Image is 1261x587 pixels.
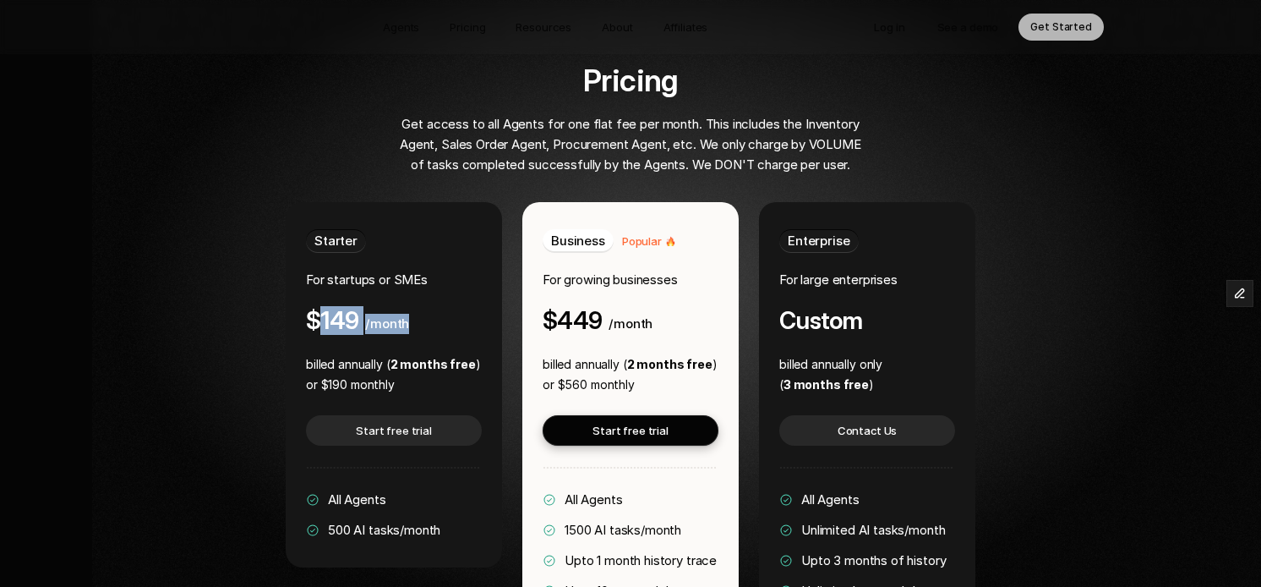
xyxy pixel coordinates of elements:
a: Agents [373,14,429,41]
a: Contact Us [779,415,955,446]
a: See a demo [925,14,1011,41]
span: All Agents [328,491,386,507]
p: or $190 monthly [306,375,481,395]
span: Business [551,233,605,249]
p: Agents [383,19,419,36]
span: Upto 1 month history trace [565,552,717,568]
span: Popular [622,234,662,248]
span: Enterprise [788,233,850,249]
a: Affiliates [653,14,718,41]
a: Resources [505,14,581,41]
a: Start free trial [543,415,718,446]
h4: $149 [306,307,358,334]
h4: Custom [779,307,862,334]
strong: 3 months free [783,377,869,392]
p: billed annually ( ) [543,354,718,375]
span: All Agents [801,491,860,507]
h4: $449 [543,307,602,334]
p: About [602,19,632,36]
h2: Pricing [259,63,1002,97]
button: Edit Framer Content [1227,281,1253,306]
p: ( ) [779,375,882,395]
span: For large enterprises [779,272,898,288]
span: /month [609,315,652,332]
a: Log in [862,14,916,41]
p: Log in [874,19,904,36]
p: billed annually ( ) [306,354,481,375]
p: Resources [516,19,571,36]
p: Pricing [450,19,485,36]
strong: 2 months free [390,357,476,371]
span: Get access to all Agents for one flat fee per month. This includes the Inventory Agent, Sales Ord... [400,116,865,173]
span: For startups or SMEs [306,272,428,288]
span: Starter [314,233,358,249]
a: About [592,14,642,41]
span: Unlimited AI tasks/month [801,522,945,538]
a: Start free trial [306,415,482,446]
p: Contact Us [838,422,898,439]
strong: 2 months free [627,357,712,371]
p: or $560 monthly [543,375,718,395]
a: Pricing [439,14,495,41]
p: Get Started [1030,19,1092,36]
span: 500 AI tasks/month [328,522,440,538]
span: Upto 3 months of history [801,552,946,568]
span: /month [365,315,409,332]
p: billed annually only [779,354,882,375]
span: 1500 AI tasks/month [565,522,681,538]
span: For growing businesses [543,272,678,288]
p: Affiliates [663,19,708,36]
a: Get Started [1018,14,1104,41]
span: All Agents [565,491,623,507]
p: See a demo [937,19,999,36]
p: Start free trial [592,422,669,439]
p: Start free trial [356,422,432,439]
